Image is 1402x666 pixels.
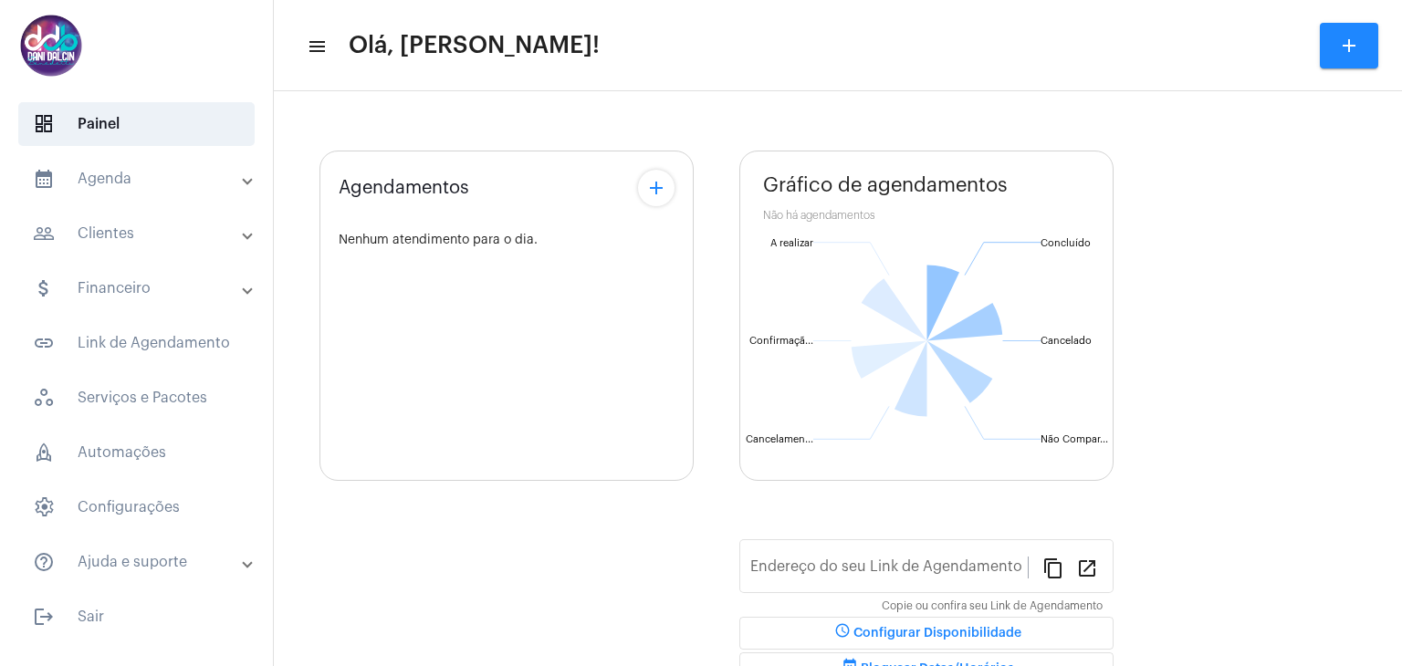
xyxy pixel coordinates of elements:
[749,336,813,347] text: Confirmaçã...
[1041,434,1108,444] text: Não Compar...
[33,277,244,299] mat-panel-title: Financeiro
[33,387,55,409] span: sidenav icon
[307,36,325,57] mat-icon: sidenav icon
[11,266,273,310] mat-expansion-panel-header: sidenav iconFinanceiro
[770,238,813,248] text: A realizar
[18,321,255,365] span: Link de Agendamento
[33,496,55,518] span: sidenav icon
[832,622,853,644] mat-icon: schedule
[33,113,55,135] span: sidenav icon
[33,168,55,190] mat-icon: sidenav icon
[33,223,55,245] mat-icon: sidenav icon
[1041,238,1091,248] text: Concluído
[1076,557,1098,578] mat-icon: open_in_new
[882,600,1103,613] mat-hint: Copie ou confira seu Link de Agendamento
[33,332,55,354] mat-icon: sidenav icon
[18,485,255,529] span: Configurações
[1338,35,1360,57] mat-icon: add
[832,627,1021,640] span: Configurar Disponibilidade
[33,277,55,299] mat-icon: sidenav icon
[339,178,469,198] span: Agendamentos
[33,223,244,245] mat-panel-title: Clientes
[33,606,55,628] mat-icon: sidenav icon
[750,562,1028,578] input: Link
[645,177,667,199] mat-icon: add
[11,212,273,255] mat-expansion-panel-header: sidenav iconClientes
[33,168,244,190] mat-panel-title: Agenda
[33,551,55,573] mat-icon: sidenav icon
[33,442,55,463] span: sidenav icon
[18,102,255,146] span: Painel
[339,234,675,247] div: Nenhum atendimento para o dia.
[1041,336,1092,346] text: Cancelado
[349,31,600,60] span: Olá, [PERSON_NAME]!
[763,174,1008,196] span: Gráfico de agendamentos
[15,9,88,82] img: 5016df74-caca-6049-816a-988d68c8aa82.png
[11,157,273,201] mat-expansion-panel-header: sidenav iconAgenda
[739,617,1114,650] button: Configurar Disponibilidade
[11,540,273,584] mat-expansion-panel-header: sidenav iconAjuda e suporte
[1042,557,1064,578] mat-icon: content_copy
[18,595,255,639] span: Sair
[746,434,813,444] text: Cancelamen...
[18,376,255,420] span: Serviços e Pacotes
[18,431,255,474] span: Automações
[33,551,244,573] mat-panel-title: Ajuda e suporte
